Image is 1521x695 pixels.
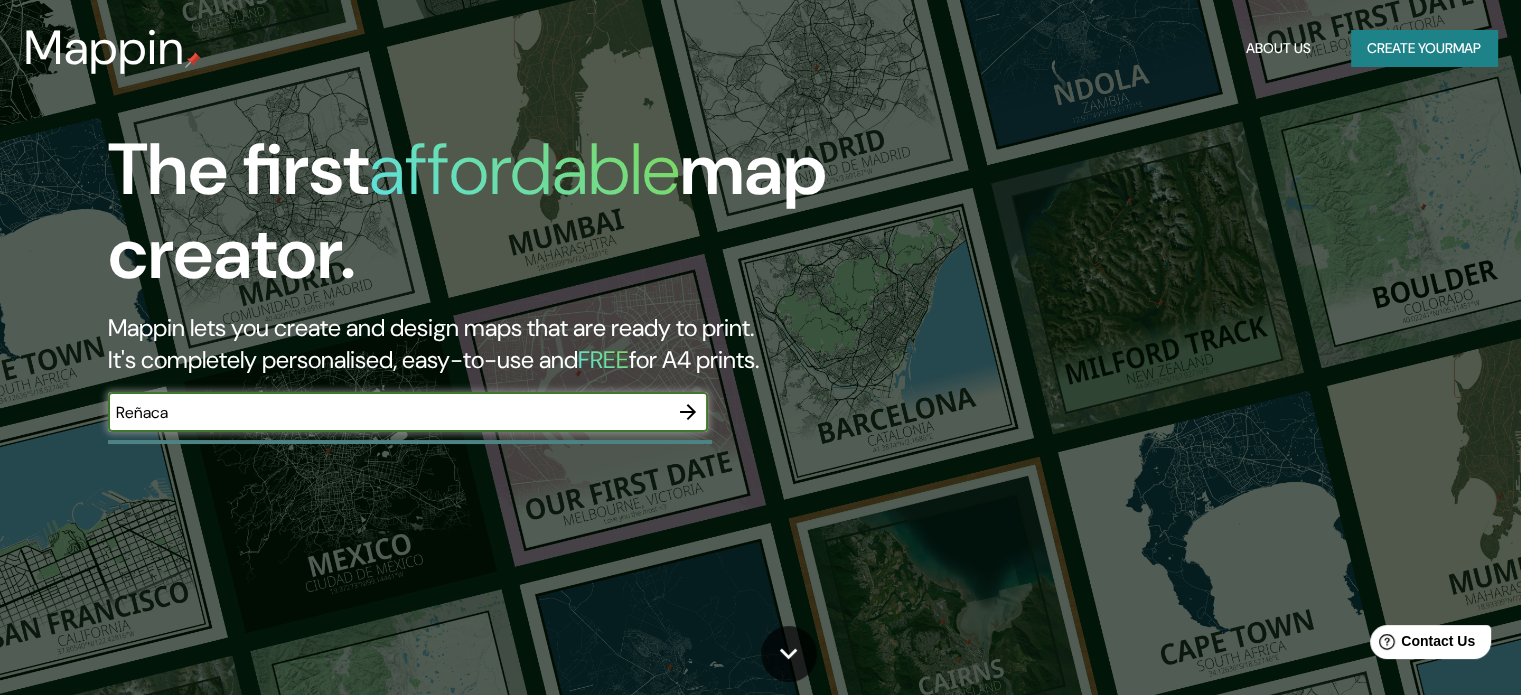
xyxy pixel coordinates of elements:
img: mappin-pin [185,52,201,68]
h3: Mappin [24,20,185,76]
h5: FREE [578,344,629,375]
h1: affordable [369,123,680,216]
button: Create yourmap [1351,30,1497,67]
button: About Us [1238,30,1319,67]
h1: The first map creator. [108,128,869,312]
input: Choose your favourite place [108,401,668,424]
iframe: Help widget launcher [1343,617,1499,673]
h2: Mappin lets you create and design maps that are ready to print. It's completely personalised, eas... [108,312,869,376]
